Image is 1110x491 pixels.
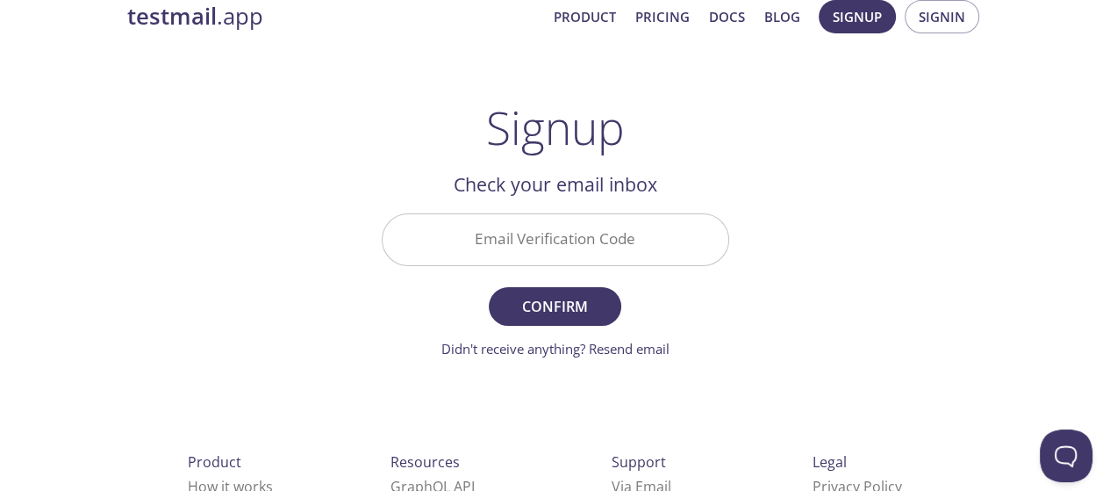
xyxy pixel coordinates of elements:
[764,5,800,28] a: Blog
[382,170,729,199] h2: Check your email inbox
[612,452,666,472] span: Support
[508,294,601,319] span: Confirm
[833,5,882,28] span: Signup
[390,452,460,472] span: Resources
[127,1,217,32] strong: testmail
[489,287,620,326] button: Confirm
[635,5,690,28] a: Pricing
[554,5,616,28] a: Product
[486,101,625,154] h1: Signup
[709,5,745,28] a: Docs
[441,340,670,357] a: Didn't receive anything? Resend email
[127,2,540,32] a: testmail.app
[919,5,965,28] span: Signin
[188,452,241,472] span: Product
[1040,430,1092,482] iframe: Help Scout Beacon - Open
[813,452,847,472] span: Legal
